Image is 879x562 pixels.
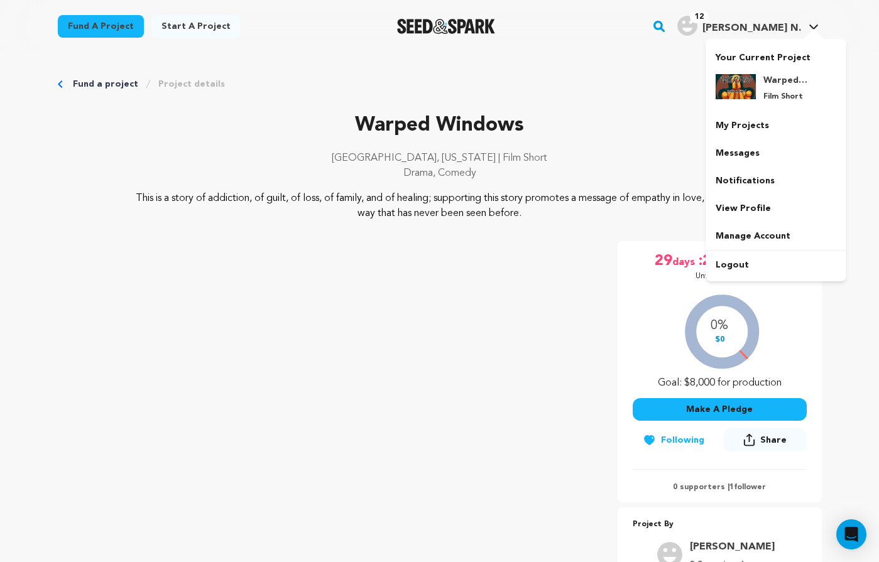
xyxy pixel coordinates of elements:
button: Following [633,429,714,451]
h4: Warped Windows [763,74,809,87]
a: Your Current Project Warped Windows Film Short [716,46,836,112]
a: View Profile [706,195,846,222]
span: [PERSON_NAME] N. [702,23,801,33]
span: :23 [697,251,720,271]
a: Fund a project [58,15,144,38]
p: Film Short [763,92,809,102]
img: 3a322f0485f2ca3b.png [716,74,756,99]
img: user.png [677,16,697,36]
span: Share [723,428,806,457]
img: Seed&Spark Logo Dark Mode [397,19,496,34]
a: Manage Account [706,222,846,250]
span: 1 [729,484,734,491]
span: VandeWalker N.'s Profile [675,13,821,40]
a: Seed&Spark Homepage [397,19,496,34]
a: My Projects [706,112,846,139]
a: Logout [706,251,846,279]
a: Notifications [706,167,846,195]
a: Messages [706,139,846,167]
span: 29 [655,251,672,271]
button: Share [723,428,806,451]
div: Breadcrumb [58,78,822,90]
p: Your Current Project [716,46,836,64]
p: Until Deadline [696,271,744,281]
a: Start a project [151,15,241,38]
button: Make A Pledge [633,398,807,421]
p: 0 supporters | follower [633,482,807,492]
a: Project details [158,78,225,90]
p: This is a story of addiction, of guilt, of loss, of family, and of healing; supporting this story... [134,191,745,221]
a: Fund a project [73,78,138,90]
div: VandeWalker N.'s Profile [677,16,801,36]
p: Drama, Comedy [58,166,822,181]
a: VandeWalker N.'s Profile [675,13,821,36]
p: Project By [633,517,807,532]
p: [GEOGRAPHIC_DATA], [US_STATE] | Film Short [58,151,822,166]
span: days [672,251,697,271]
span: Share [760,434,787,446]
span: 12 [690,11,709,23]
p: Warped Windows [58,111,822,141]
a: Goto VandeWalker Nicole profile [690,539,775,554]
div: Open Intercom Messenger [836,519,866,549]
